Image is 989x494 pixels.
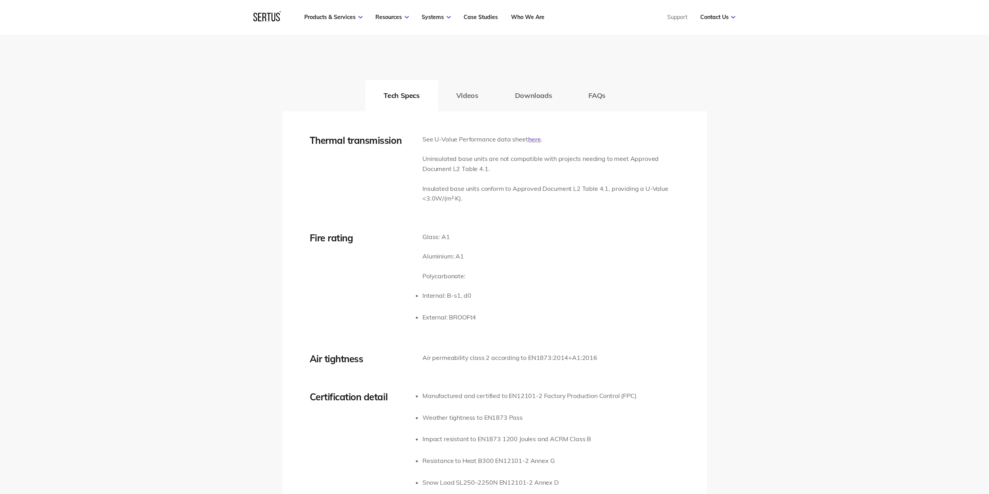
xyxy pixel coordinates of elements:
[667,14,687,21] a: Support
[422,271,476,281] p: Polycarbonate:
[422,478,636,488] li: Snow Load SL250–2250N EN12101-2 Annex D
[375,14,409,21] a: Resources
[422,413,636,423] li: Weather tightness to EN1873 Pass
[422,291,476,301] li: Internal: B-s1, d0
[849,404,989,494] iframe: Chat Widget
[422,353,597,363] p: Air permeability class 2 according to EN1873:2014+A1:2016
[511,14,544,21] a: Who We Are
[422,434,636,444] li: Impact resistant to EN1873 1200 Joules and ACRM Class B
[422,232,476,242] p: Glass: A1
[422,184,680,204] p: Insulated base units conform to Approved Document L2 Table 4.1, providing a U-Value <3.0W/(m²·K).
[422,391,636,401] li: Manufactured and certified to EN12101-2 Factory Production Control (FPC)
[422,134,680,145] p: See U-Value Performance data sheet .
[528,135,541,143] a: here
[422,312,476,323] li: External: BROOFt4
[304,14,363,21] a: Products & Services
[438,80,497,111] button: Videos
[422,14,451,21] a: Systems
[310,353,411,365] div: Air tightness
[422,456,636,466] li: Resistance to Heat B300 EN12101-2 Annex G
[310,391,411,403] div: Certification detail
[570,80,624,111] button: FAQs
[700,14,735,21] a: Contact Us
[310,232,411,244] div: Fire rating
[310,134,411,146] div: Thermal transmission
[496,80,570,111] button: Downloads
[464,14,498,21] a: Case Studies
[422,251,476,262] p: Aluminium: A1
[422,154,680,174] p: Uninsulated base units are not compatible with projects needing to meet Approved Document L2 Tabl...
